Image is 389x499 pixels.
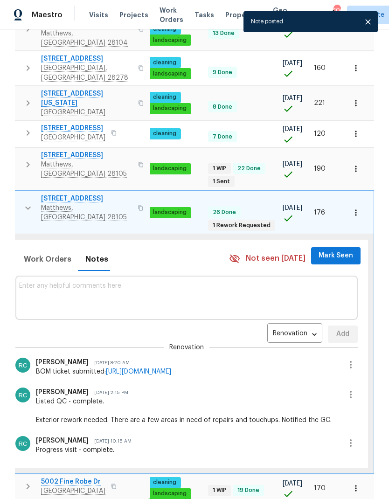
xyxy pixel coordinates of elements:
span: 1 WIP [209,165,230,173]
span: 26 Done [209,208,240,216]
span: [DATE] [283,126,302,132]
span: landscaping [149,165,190,173]
span: Tasks [194,12,214,18]
span: 190 [314,166,326,172]
span: 176 [314,209,325,216]
span: cleaning [149,478,180,486]
span: 7 Done [209,133,236,141]
img: Ryan Craven [15,358,30,373]
span: landscaping [149,104,190,112]
span: Work Orders [24,253,71,266]
span: 1 WIP [209,486,230,494]
span: 160 [314,65,326,71]
span: Maestro [32,10,63,20]
span: landscaping [149,36,190,44]
span: [DATE] 2:15 PM [89,390,128,395]
span: 1 Rework Requested [209,222,274,229]
button: Mark Seen [311,247,361,264]
span: Geo Assignments [273,6,318,24]
span: Visits [89,10,108,20]
span: 8 Done [209,103,236,111]
span: 221 [314,100,325,106]
div: BOM ticket submitted: [36,367,338,376]
span: landscaping [149,70,190,78]
span: [DATE] [283,480,302,487]
span: Renovation [169,343,204,352]
span: [DATE] [283,205,302,211]
span: [DATE] 10:15 AM [89,439,132,444]
span: Not seen [DATE] [246,253,306,264]
span: [DATE] 8:20 AM [89,360,130,365]
span: Projects [119,10,148,20]
span: cleaning [149,130,180,138]
span: 170 [314,485,326,492]
span: 1 Sent [209,178,234,186]
span: [PERSON_NAME] [36,359,89,366]
span: [PERSON_NAME] [36,437,89,444]
span: [DATE] [283,161,302,167]
span: cleaning [149,59,180,67]
span: 22 Done [234,165,264,173]
span: [PERSON_NAME] [36,389,89,395]
span: 19 Done [234,486,263,494]
div: 100 [333,6,340,15]
span: Charlotte [355,10,384,20]
span: 120 [314,131,326,137]
img: Ryan Craven [15,436,30,451]
span: landscaping [149,490,190,498]
span: 13 Done [209,29,238,37]
span: Work Orders [160,6,183,24]
span: landscaping [149,208,190,216]
span: 9 Done [209,69,236,76]
div: Renovation [267,326,322,342]
a: [URL][DOMAIN_NAME] [106,368,171,375]
span: [DATE] [283,95,302,102]
span: cleaning [149,93,180,101]
img: Ryan Craven [15,388,30,402]
div: Listed QC - complete. Exterior rework needed. There are a few areas in need of repairs and touchu... [36,397,338,425]
span: Notes [85,253,108,266]
span: Properties [225,10,262,20]
span: [DATE] [283,60,302,67]
span: cleaning [149,25,180,33]
span: Mark Seen [319,250,353,262]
